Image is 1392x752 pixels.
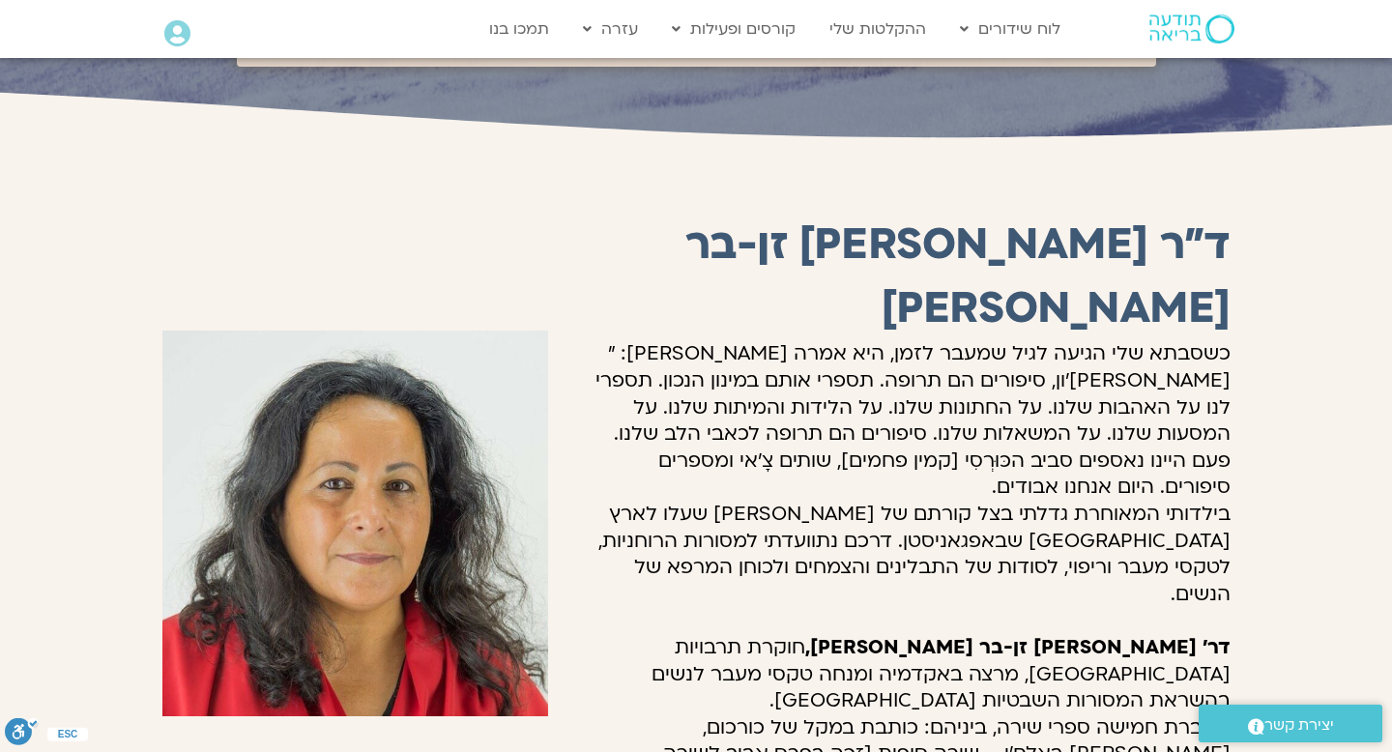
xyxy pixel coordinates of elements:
[1199,705,1382,742] a: יצירת קשר
[805,634,1231,660] strong: דר׳ [PERSON_NAME] זן-בר [PERSON_NAME],
[1149,14,1234,43] img: תודעה בריאה
[652,634,1231,713] span: חוקרת תרבויות [GEOGRAPHIC_DATA], מרצה באקדמיה ומנחה טקסי מעבר לנשים בהשראת המסורות השבטיות [GEOGR...
[573,11,648,47] a: עזרה
[950,11,1070,47] a: לוח שידורים
[658,448,1231,501] span: פעם היינו נאספים סביב הכּוּרְסִי [קמין פחמים], שותים צָ'אי ומספרים סיפורים. היום אנחנו אבודים.
[1264,712,1334,738] span: יצירת קשר
[587,213,1230,341] h3: ד״ר [PERSON_NAME] זן-בר [PERSON_NAME]
[662,11,805,47] a: קורסים ופעילות
[598,501,1231,607] span: בילדותי המאוחרת גדלתי בצל קורתם של [PERSON_NAME] שעלו לארץ [GEOGRAPHIC_DATA] שבאפגאניסטן. דרכם נת...
[595,340,1231,447] span: כשסבתא שלי הגיעה לגיל שמעבר לזמן, היא אמרה [PERSON_NAME]: "[PERSON_NAME]'ון, סיפורים הם תרופה. תס...
[479,11,559,47] a: תמכו בנו
[820,11,936,47] a: ההקלטות שלי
